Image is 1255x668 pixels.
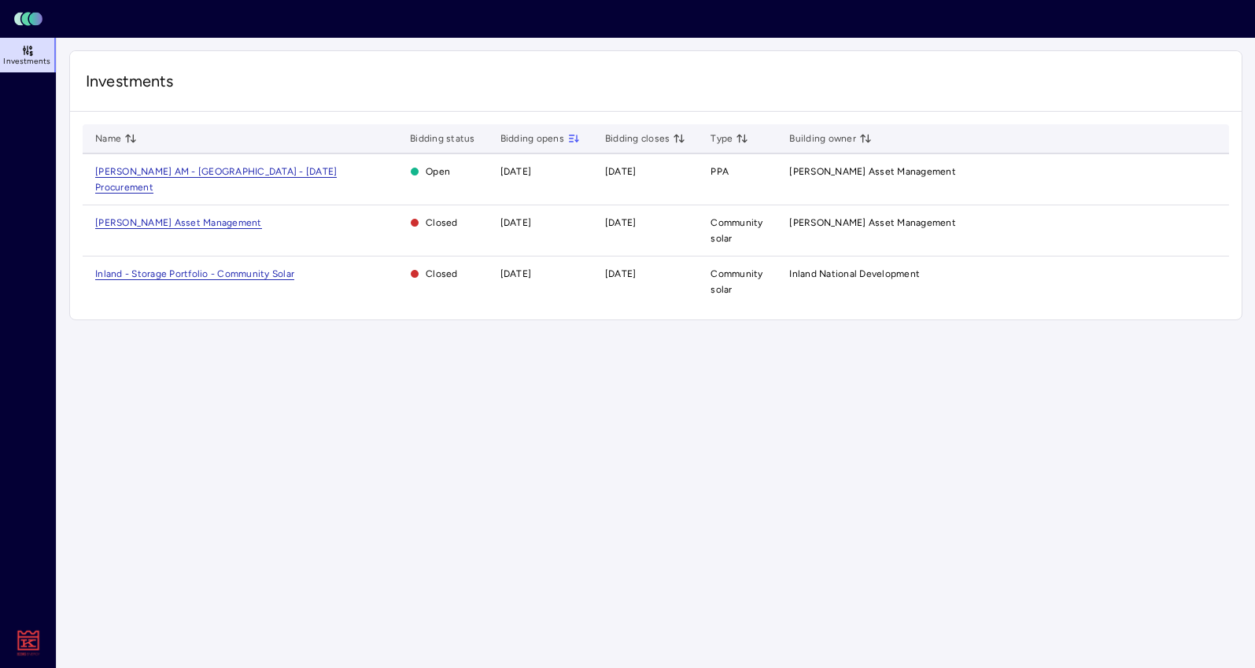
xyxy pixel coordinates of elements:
[605,166,637,177] time: [DATE]
[777,256,1229,307] td: Inland National Development
[500,268,532,279] time: [DATE]
[567,132,580,145] button: toggle sorting
[95,131,137,146] span: Name
[698,205,777,256] td: Community solar
[95,166,337,194] span: [PERSON_NAME] AM - [GEOGRAPHIC_DATA] - [DATE] Procurement
[698,154,777,205] td: PPA
[410,215,475,231] span: Closed
[410,164,475,179] span: Open
[605,268,637,279] time: [DATE]
[605,217,637,228] time: [DATE]
[859,132,872,145] button: toggle sorting
[95,268,294,280] span: Inland - Storage Portfolio - Community Solar
[500,131,580,146] span: Bidding opens
[9,624,47,662] img: King Energy
[95,217,262,229] span: [PERSON_NAME] Asset Management
[410,131,475,146] span: Bidding status
[673,132,685,145] button: toggle sorting
[789,131,872,146] span: Building owner
[605,131,686,146] span: Bidding closes
[95,166,337,193] a: [PERSON_NAME] AM - [GEOGRAPHIC_DATA] - [DATE] Procurement
[711,131,748,146] span: Type
[95,217,262,228] a: [PERSON_NAME] Asset Management
[500,166,532,177] time: [DATE]
[698,256,777,307] td: Community solar
[124,132,137,145] button: toggle sorting
[736,132,748,145] button: toggle sorting
[777,205,1229,256] td: [PERSON_NAME] Asset Management
[95,268,294,279] a: Inland - Storage Portfolio - Community Solar
[777,154,1229,205] td: [PERSON_NAME] Asset Management
[500,217,532,228] time: [DATE]
[86,70,1226,92] span: Investments
[410,266,475,282] span: Closed
[3,57,50,66] span: Investments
